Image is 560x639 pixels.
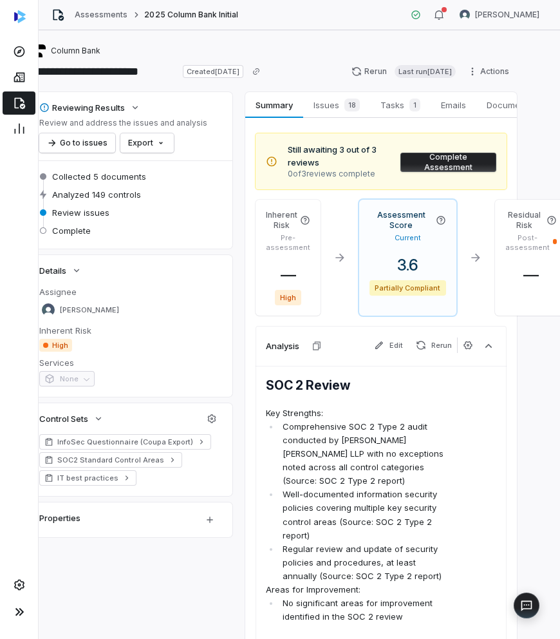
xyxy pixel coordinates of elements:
span: Column Bank [51,46,100,56]
span: Issues [308,96,365,114]
button: Details [35,259,86,282]
span: Tasks [375,96,425,114]
span: [PERSON_NAME] [60,305,119,315]
span: 0 of 3 reviews complete [288,169,400,179]
h4: Inherent Risk [266,210,297,231]
p: Review and address the issues and analysis [39,118,207,128]
span: High [275,290,301,305]
span: Summary [250,97,297,113]
div: Reviewing Results [39,102,125,113]
button: Hammed Bakare avatar[PERSON_NAME] [452,5,547,24]
span: IT best practices [57,473,118,483]
button: Copy link [245,60,268,83]
span: Analyzed 149 controls [52,189,141,200]
button: Edit [369,338,408,353]
span: High [39,339,72,352]
button: RerunLast run[DATE] [344,62,463,81]
button: Reviewing Results [35,96,144,119]
span: Documents [481,97,537,113]
button: Control Sets [35,407,107,430]
span: Emails [436,97,471,113]
span: InfoSec Questionnaire (Coupa Export) [57,437,193,447]
span: Collected 5 documents [52,171,146,182]
span: Details [39,265,66,276]
button: Actions [463,62,517,81]
span: Control Sets [39,413,88,424]
span: Review issues [52,207,109,218]
li: No significant areas for improvement identified in the SOC 2 review [279,596,450,624]
a: IT best practices [39,470,136,486]
img: Daniel Aranibar avatar [42,303,55,316]
p: Current [395,233,421,243]
span: 2025 Column Bank Initial [144,10,238,20]
button: Go to issues [39,133,115,153]
span: 1 [409,99,420,111]
span: Still awaiting 3 out of 3 reviews [288,144,400,169]
h2: SOC 2 Review [266,377,450,394]
h3: Analysis [266,340,299,352]
dt: Inherent Risk [39,325,219,336]
p: Areas for Improvement: [266,583,450,596]
a: InfoSec Questionnaire (Coupa Export) [39,434,211,450]
li: Well-documented information security policies covering multiple key security control areas (Sourc... [279,488,450,542]
button: https://column.com/Column Bank [29,39,104,62]
span: SOC2 Standard Control Areas [57,455,164,465]
button: Export [120,133,174,153]
h4: Assessment Score [369,210,433,231]
button: Rerun [411,338,457,353]
span: Last run [DATE] [395,65,456,78]
li: Regular review and update of security policies and procedures, at least annually (Source: SOC 2 T... [279,542,450,583]
button: Complete Assessment [400,153,496,172]
span: 3.6 [387,256,429,274]
span: — [513,265,549,284]
dt: Assignee [39,286,219,298]
a: Assessments [75,10,127,20]
h4: Residual Risk [505,210,544,231]
p: Key Strengths: [266,406,450,420]
span: [PERSON_NAME] [475,10,539,20]
a: SOC2 Standard Control Areas [39,452,182,468]
span: Created [DATE] [183,65,243,78]
span: Partially Compliant [369,280,446,296]
p: Post-assessment [505,233,550,253]
dt: Services [39,357,219,368]
span: 18 [344,99,360,111]
span: — [270,265,306,284]
p: Pre-assessment [266,233,310,253]
li: Comprehensive SOC 2 Type 2 audit conducted by [PERSON_NAME] [PERSON_NAME] LLP with no exceptions ... [279,420,450,488]
span: Complete [52,225,91,236]
img: svg%3e [14,10,26,23]
img: Hammed Bakare avatar [460,10,470,20]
